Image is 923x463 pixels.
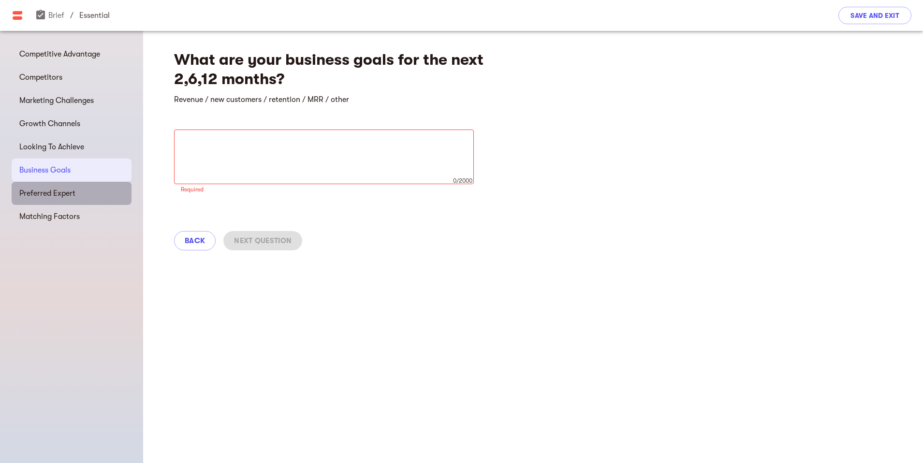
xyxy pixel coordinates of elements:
span: assignment_turned_in [35,9,46,21]
p: essential [79,10,110,21]
span: Business Goals [19,164,124,176]
span: Save and Exit [850,10,899,21]
span: Marketing Challenges [19,95,124,106]
div: Preferred Expert [12,182,132,205]
button: Save and Exit [838,7,911,24]
div: Marketing Challenges [12,89,132,112]
span: Growth Channels [19,118,124,130]
a: Brief [35,11,64,20]
div: Competitive Advantage [12,43,132,66]
button: Back [174,231,216,250]
div: Growth Channels [12,112,132,135]
span: 0/2000 [453,177,472,184]
div: Competitors [12,66,132,89]
span: Preferred Expert [19,188,124,199]
span: / [70,10,73,21]
div: Business Goals [12,159,132,182]
span: Competitive Advantage [19,48,124,60]
h4: What are your business goals for the next 2,6,12 months? [174,50,527,89]
div: Matching Factors [12,205,132,228]
span: Looking To Achieve [19,141,124,153]
span: Matching Factors [19,211,124,222]
span: Back [185,235,205,246]
span: Competitors [19,72,124,83]
p: Required [181,186,467,193]
div: Looking To Achieve [12,135,132,159]
h6: Revenue / new customers / retention / MRR / other [174,93,527,106]
img: Main logo [12,10,23,21]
